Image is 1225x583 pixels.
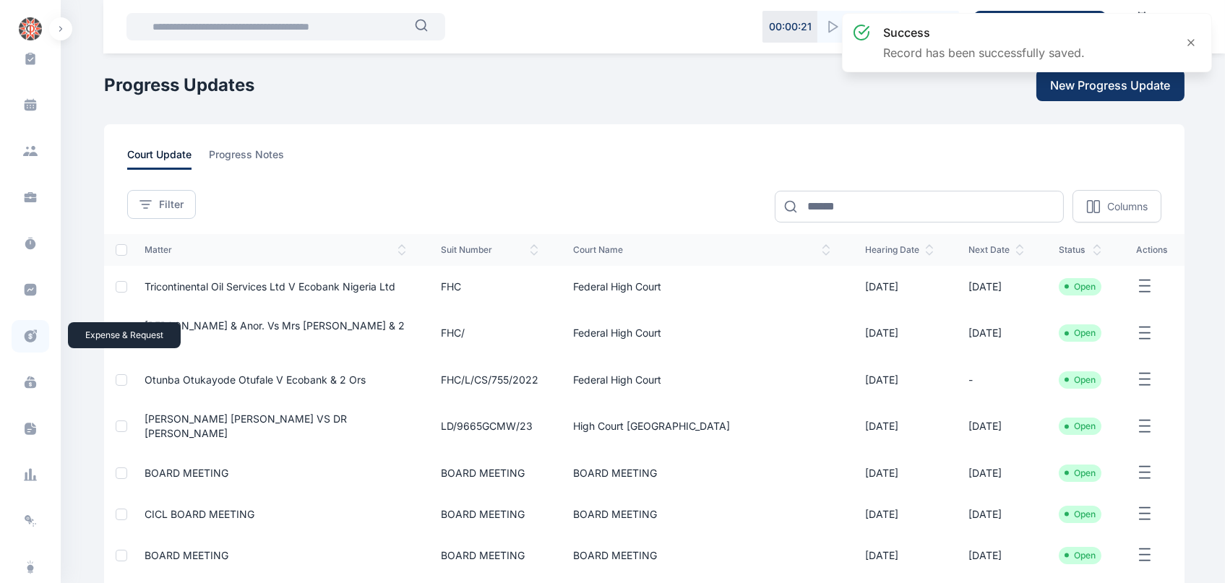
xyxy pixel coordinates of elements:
[1065,550,1096,561] li: Open
[145,319,405,346] a: [PERSON_NAME] & Anor. Vs Mrs [PERSON_NAME] & 2 Ors.
[556,359,848,400] td: Federal High Court
[145,508,254,520] a: CICL BOARD MEETING
[1136,244,1167,256] span: actions
[968,244,1024,256] span: next date
[424,452,556,493] td: BOARD MEETING
[1065,327,1096,339] li: Open
[1059,244,1101,256] span: status
[424,307,556,359] td: FHC/
[556,493,848,535] td: BOARD MEETING
[1073,190,1161,223] button: Columns
[883,24,1085,41] h3: success
[848,535,951,576] td: [DATE]
[104,74,254,97] h1: Progress Updates
[424,359,556,400] td: FHC/L/CS/755/2022
[951,535,1041,576] td: [DATE]
[145,280,395,293] a: Tricontinental Oil Services Ltd V Ecobank Nigeria Ltd
[127,147,209,170] a: court update
[951,266,1041,307] td: [DATE]
[556,452,848,493] td: BOARD MEETING
[159,197,184,212] span: Filter
[951,307,1041,359] td: [DATE]
[424,400,556,452] td: LD/9665GCMW/23
[1065,374,1096,386] li: Open
[573,244,830,256] span: court name
[127,147,192,170] span: court update
[424,266,556,307] td: FHC
[951,493,1041,535] td: [DATE]
[145,467,228,479] a: BOARD MEETING
[848,493,951,535] td: [DATE]
[848,307,951,359] td: [DATE]
[951,452,1041,493] td: [DATE]
[848,359,951,400] td: [DATE]
[145,373,366,386] a: Otunba Otukayode Otufale V Ecobank & 2 Ors
[848,266,951,307] td: [DATE]
[556,535,848,576] td: BOARD MEETING
[769,20,812,34] p: 00 : 00 : 21
[1065,509,1096,520] li: Open
[209,147,284,170] span: progress notes
[424,493,556,535] td: BOARD MEETING
[951,359,1041,400] td: -
[865,244,934,256] span: hearing date
[556,400,848,452] td: High Court [GEOGRAPHIC_DATA]
[556,307,848,359] td: Federal High Court
[1117,5,1166,48] a: Calendar
[1065,467,1096,479] li: Open
[145,244,406,256] span: matter
[127,190,196,219] button: Filter
[848,452,951,493] td: [DATE]
[556,266,848,307] td: Federal High Court
[145,413,347,439] a: [PERSON_NAME] [PERSON_NAME] VS DR [PERSON_NAME]
[424,535,556,576] td: BOARD MEETING
[951,400,1041,452] td: [DATE]
[848,400,951,452] td: [DATE]
[1065,420,1096,432] li: Open
[209,147,301,170] a: progress notes
[441,244,538,256] span: suit number
[1107,199,1148,214] p: Columns
[145,549,228,561] a: BOARD MEETING
[883,44,1085,61] p: Record has been successfully saved.
[817,11,901,43] button: Continue
[1065,281,1096,293] li: Open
